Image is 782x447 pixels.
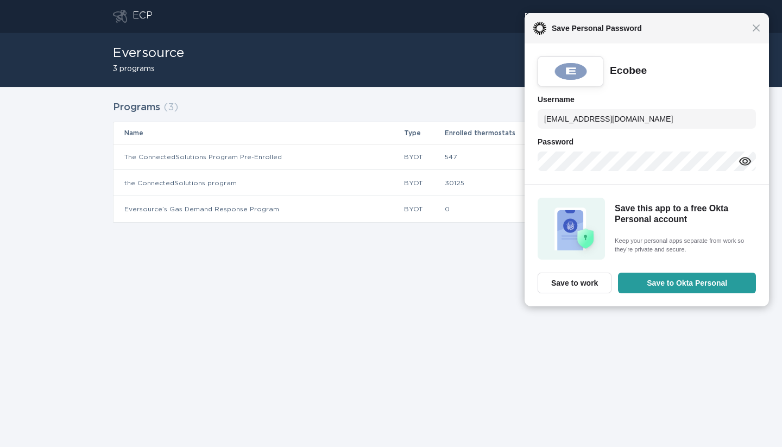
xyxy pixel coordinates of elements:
[403,196,444,222] td: BYOT
[444,170,572,196] td: 30125
[113,10,127,23] button: Go to dashboard
[113,170,403,196] td: the ConnectedSolutions program
[113,65,184,73] h2: 3 programs
[538,273,611,293] button: Save to work
[538,135,756,148] h6: Password
[113,170,669,196] tr: 7da5011806294c65b3284ef8da718240
[444,122,572,144] th: Enrolled thermostats
[546,22,752,35] span: Save Personal Password
[525,13,664,20] div: [EMAIL_ADDRESS][DOMAIN_NAME]
[615,203,753,225] h5: Save this app to a free Okta Personal account
[113,47,184,60] h1: Eversource
[113,196,403,222] td: Eversource’s Gas Demand Response Program
[444,196,572,222] td: 0
[520,8,669,24] button: Open user account details
[113,98,160,117] h2: Programs
[615,236,753,255] span: Keep your personal apps separate from work so they're private and secure.
[610,64,647,78] div: Ecobee
[113,144,403,170] td: The ConnectedSolutions Program Pre-Enrolled
[444,144,572,170] td: 547
[403,144,444,170] td: BYOT
[752,24,760,32] span: Close
[553,62,589,81] img: eXPKKAAAAAZJREFUAwAu1+WzDyh1SQAAAABJRU5ErkJggg==
[403,122,444,144] th: Type
[163,103,178,112] span: ( 3 )
[133,10,153,23] div: ECP
[538,93,756,106] h6: Username
[403,170,444,196] td: BYOT
[113,196,669,222] tr: c56c1c64f5d64682bb014449ad4558dc
[113,144,669,170] tr: d6cadf48272648d5a1a1be908d1264ec
[113,122,403,144] th: Name
[113,122,669,144] tr: Table Headers
[520,8,669,24] div: Popover menu
[618,273,756,293] button: Save to Okta Personal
